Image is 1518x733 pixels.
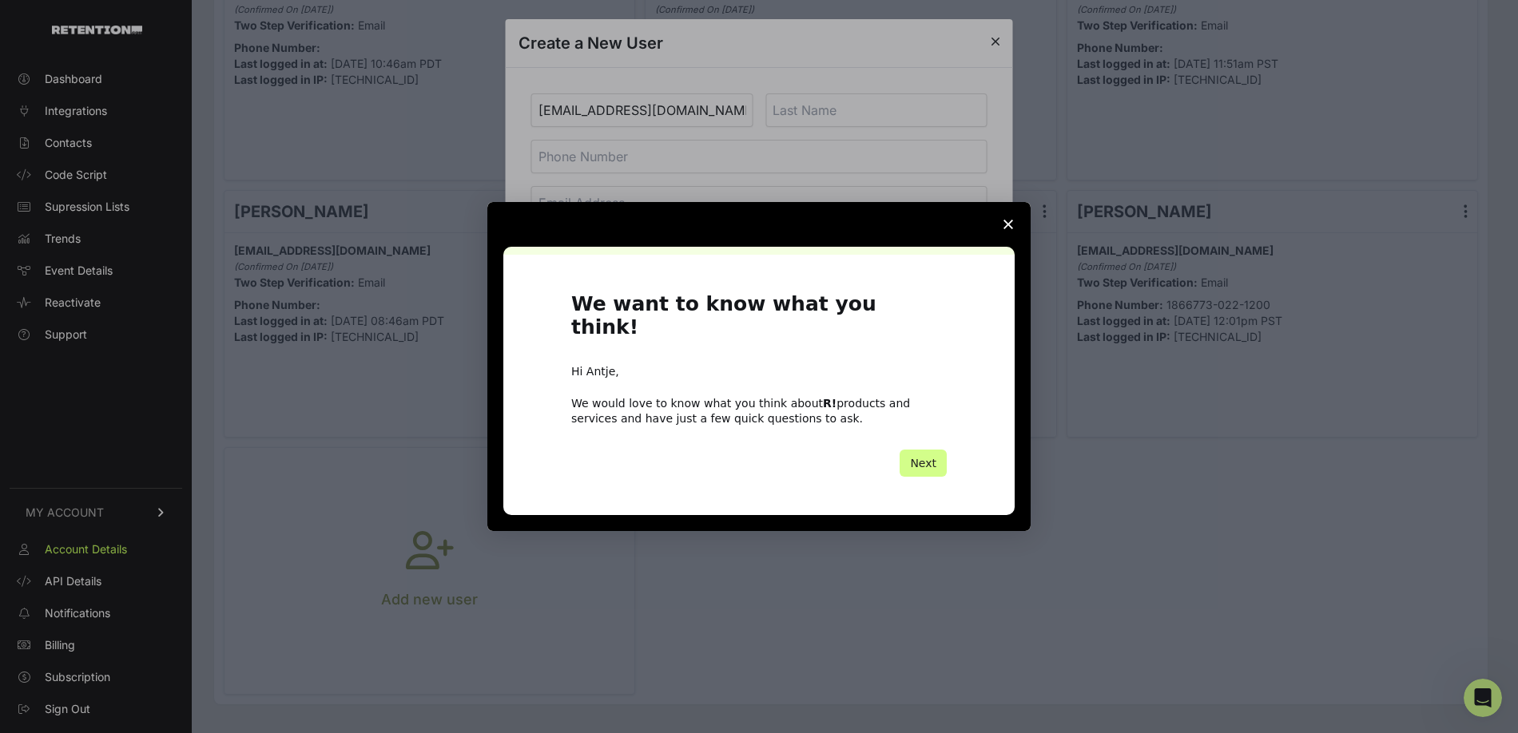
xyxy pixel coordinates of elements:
b: R! [823,397,836,410]
button: Next [900,450,947,477]
span: Close survey [986,202,1031,247]
h1: We want to know what you think! [571,293,947,348]
div: We would love to know what you think about products and services and have just a few quick questi... [571,396,947,425]
div: Hi Antje, [571,364,947,380]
